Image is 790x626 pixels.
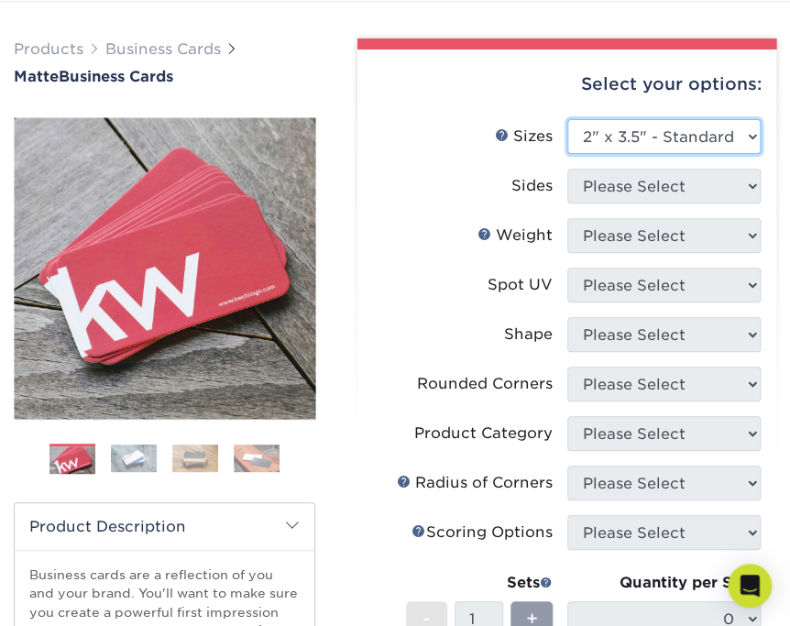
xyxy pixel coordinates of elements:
span: Matte [14,68,59,85]
div: Weight [477,225,553,247]
div: Rounded Corners [417,373,553,395]
div: Sizes [495,126,553,148]
img: Business Cards 01 [49,437,95,483]
h1: Business Cards [14,68,315,85]
h2: Product Description [15,503,314,550]
a: Products [14,40,83,58]
img: Business Cards 02 [111,445,157,472]
div: Sets [406,572,553,594]
img: Business Cards 04 [234,445,280,472]
div: Product Category [414,423,553,445]
iframe: Google Customer Reviews [5,570,156,620]
div: Shape [504,324,553,346]
a: Business Cards [105,40,221,58]
div: Scoring Options [411,522,553,544]
div: Sides [511,175,553,197]
img: Matte 01 [14,117,315,419]
img: Business Cards 03 [172,445,218,472]
div: Open Intercom Messenger [728,564,772,608]
div: Quantity per Set [567,572,761,594]
div: Select your options: [372,49,762,119]
div: Radius of Corners [397,472,553,494]
a: MatteBusiness Cards [14,68,315,85]
div: Spot UV [488,274,553,296]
